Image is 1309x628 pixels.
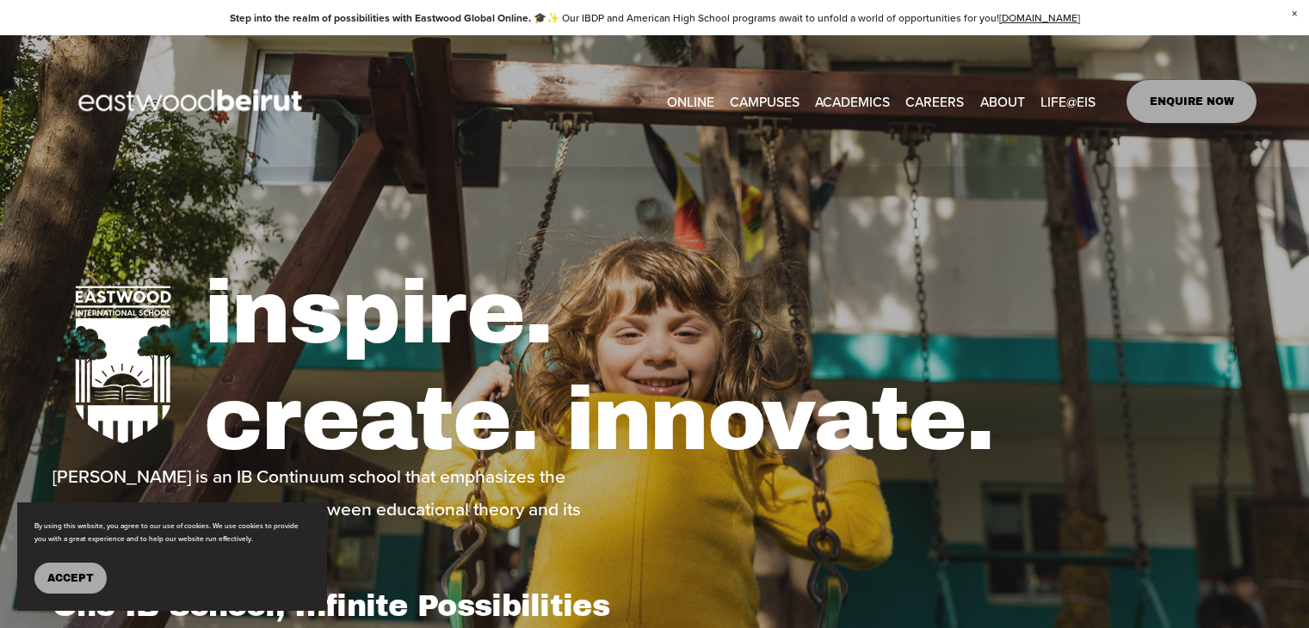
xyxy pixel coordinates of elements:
span: CAMPUSES [730,89,800,114]
button: Accept [34,563,107,594]
span: LIFE@EIS [1040,89,1096,114]
h1: One IB School, Infinite Possibilities [52,588,650,624]
img: EastwoodIS Global Site [52,58,333,145]
span: ACADEMICS [815,89,890,114]
p: [PERSON_NAME] is an IB Continuum school that emphasizes the importance of bridging the gap betwee... [52,459,650,557]
section: Cookie banner [17,502,327,611]
a: folder dropdown [980,88,1025,114]
a: folder dropdown [730,88,800,114]
h1: inspire. create. innovate. [204,260,1257,473]
a: folder dropdown [1040,88,1096,114]
span: ABOUT [980,89,1025,114]
a: ONLINE [667,88,714,114]
a: ENQUIRE NOW [1127,80,1257,123]
span: Accept [47,572,94,584]
a: CAREERS [905,88,964,114]
p: By using this website, you agree to our use of cookies. We use cookies to provide you with a grea... [34,520,310,545]
a: [DOMAIN_NAME] [999,10,1080,25]
a: folder dropdown [815,88,890,114]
